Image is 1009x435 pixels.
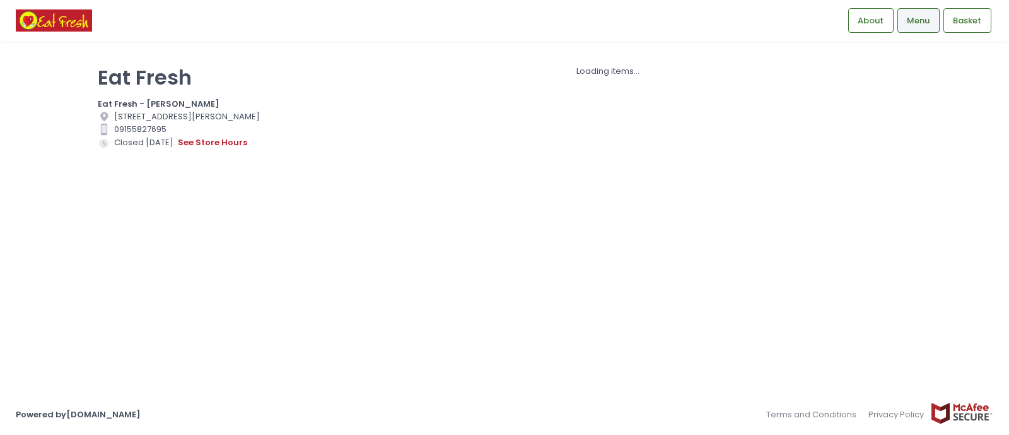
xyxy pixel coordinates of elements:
a: About [848,8,894,32]
div: [STREET_ADDRESS][PERSON_NAME] [98,110,289,123]
button: see store hours [177,136,248,150]
a: Terms and Conditions [766,402,863,427]
p: Eat Fresh [98,65,289,90]
a: Privacy Policy [863,402,931,427]
a: Menu [897,8,940,32]
img: mcafee-secure [930,402,993,424]
div: 09155827695 [98,123,289,136]
a: Powered by[DOMAIN_NAME] [16,408,141,420]
span: Basket [953,15,981,27]
div: Closed [DATE]. [98,136,289,150]
span: About [858,15,884,27]
img: logo [16,9,92,32]
div: Loading items... [305,65,911,78]
span: Menu [907,15,930,27]
b: Eat Fresh - [PERSON_NAME] [98,98,219,110]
